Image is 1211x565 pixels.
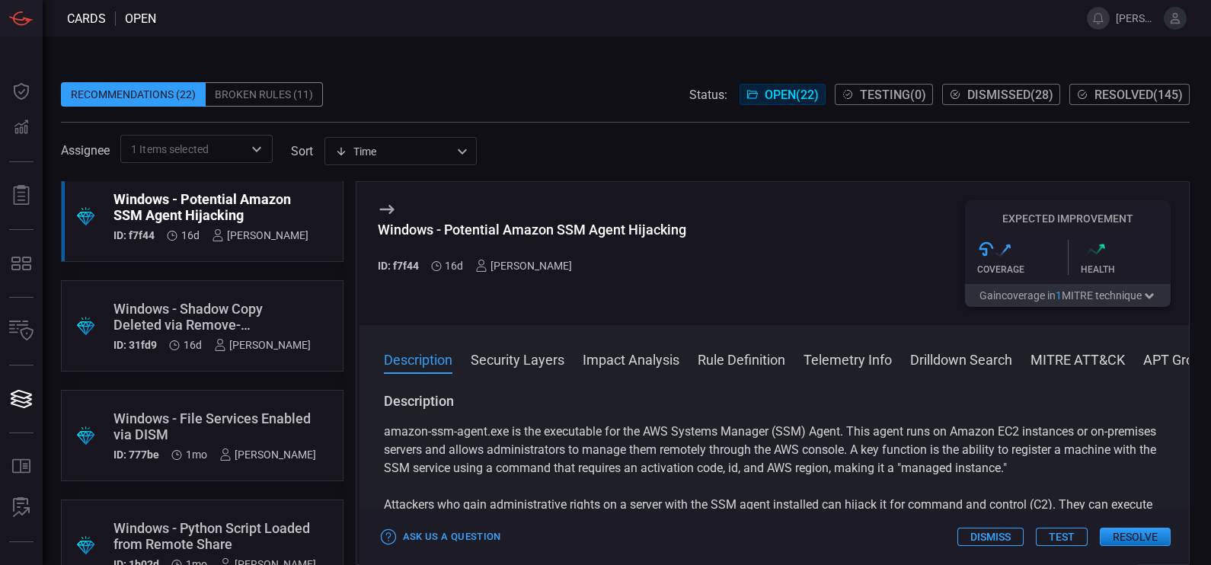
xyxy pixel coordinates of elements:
[804,350,892,368] button: Telemetry Info
[113,410,316,442] div: Windows - File Services Enabled via DISM
[583,350,679,368] button: Impact Analysis
[384,392,1165,410] h3: Description
[1056,289,1062,302] span: 1
[910,350,1012,368] button: Drilldown Search
[384,423,1165,477] p: amazon-ssm-agent.exe is the executable for the AWS Systems Manager (SSM) Agent. This agent runs o...
[471,350,564,368] button: Security Layers
[765,88,819,102] span: Open ( 22 )
[860,88,926,102] span: Testing ( 0 )
[965,212,1171,225] h5: Expected Improvement
[378,260,419,272] h5: ID: f7f44
[3,245,40,282] button: MITRE - Detection Posture
[214,339,311,351] div: [PERSON_NAME]
[689,88,727,102] span: Status:
[1116,12,1158,24] span: [PERSON_NAME].[PERSON_NAME]
[335,144,452,159] div: Time
[384,350,452,368] button: Description
[3,73,40,110] button: Dashboard
[965,284,1171,307] button: Gaincoverage in1MITRE technique
[977,264,1068,275] div: Coverage
[113,448,159,461] h5: ID: 777be
[219,448,316,461] div: [PERSON_NAME]
[113,191,308,223] div: Windows - Potential Amazon SSM Agent Hijacking
[378,525,505,549] button: Ask Us a Question
[942,84,1060,105] button: Dismissed(28)
[378,222,686,238] div: Windows - Potential Amazon SSM Agent Hijacking
[1069,84,1190,105] button: Resolved(145)
[835,84,933,105] button: Testing(0)
[61,82,206,107] div: Recommendations (22)
[957,528,1024,546] button: Dismiss
[61,143,110,158] span: Assignee
[475,260,572,272] div: [PERSON_NAME]
[67,11,106,26] span: Cards
[246,139,267,160] button: Open
[3,313,40,350] button: Inventory
[3,110,40,146] button: Detections
[3,448,40,485] button: Rule Catalog
[1030,350,1125,368] button: MITRE ATT&CK
[184,339,202,351] span: Jul 27, 2025 10:12 AM
[131,142,209,157] span: 1 Items selected
[186,448,207,461] span: Jul 06, 2025 8:47 AM
[113,339,157,351] h5: ID: 31fd9
[740,84,826,105] button: Open(22)
[206,82,323,107] div: Broken Rules (11)
[698,350,785,368] button: Rule Definition
[181,229,200,241] span: Jul 27, 2025 10:12 AM
[1094,88,1183,102] span: Resolved ( 145 )
[125,11,156,26] span: open
[967,88,1053,102] span: Dismissed ( 28 )
[3,381,40,417] button: Cards
[3,490,40,526] button: ALERT ANALYSIS
[113,301,311,333] div: Windows - Shadow Copy Deleted via Remove-CimInstance
[212,229,308,241] div: [PERSON_NAME]
[1081,264,1171,275] div: Health
[445,260,463,272] span: Jul 27, 2025 10:12 AM
[1036,528,1088,546] button: Test
[291,144,313,158] label: sort
[3,177,40,214] button: Reports
[1100,528,1171,546] button: Resolve
[113,229,155,241] h5: ID: f7f44
[113,520,316,552] div: Windows - Python Script Loaded from Remote Share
